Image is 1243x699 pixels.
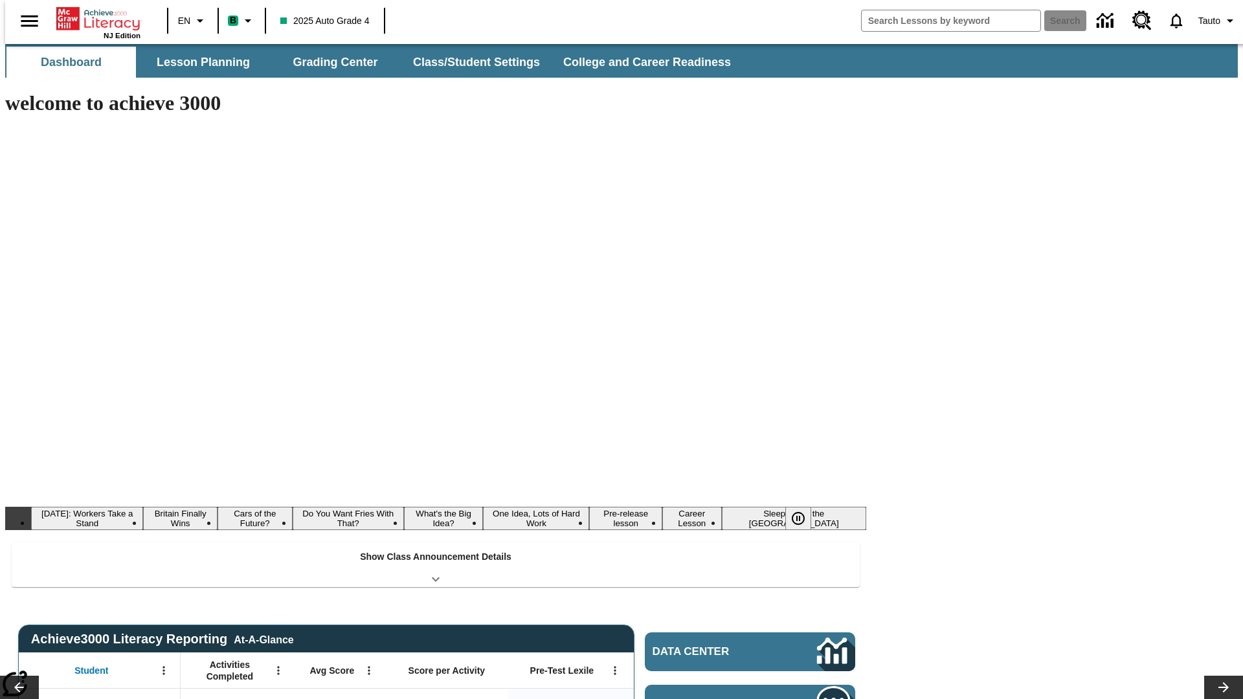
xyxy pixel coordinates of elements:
button: Slide 9 Sleepless in the Animal Kingdom [722,507,866,530]
button: Open side menu [10,2,49,40]
h1: welcome to achieve 3000 [5,91,866,115]
button: Open Menu [154,661,174,680]
a: Home [56,6,140,32]
button: Pause [785,507,811,530]
span: Tauto [1198,14,1220,28]
button: Profile/Settings [1193,9,1243,32]
button: Slide 3 Cars of the Future? [218,507,293,530]
span: Pre-Test Lexile [530,665,594,676]
button: Open Menu [605,661,625,680]
span: Score per Activity [409,665,486,676]
button: Language: EN, Select a language [172,9,214,32]
div: SubNavbar [5,47,743,78]
button: Slide 1 Labor Day: Workers Take a Stand [31,507,143,530]
button: Slide 6 One Idea, Lots of Hard Work [483,507,589,530]
span: Data Center [653,645,774,658]
button: Dashboard [6,47,136,78]
span: NJ Edition [104,32,140,39]
button: Open Menu [269,661,288,680]
a: Data Center [645,632,855,671]
button: College and Career Readiness [553,47,741,78]
button: Slide 7 Pre-release lesson [589,507,662,530]
a: Notifications [1159,4,1193,38]
p: Show Class Announcement Details [360,550,511,564]
button: Class/Student Settings [403,47,550,78]
a: Data Center [1089,3,1125,39]
span: EN [178,14,190,28]
div: Home [56,5,140,39]
input: search field [862,10,1040,31]
button: Slide 5 What's the Big Idea? [404,507,484,530]
span: Avg Score [309,665,354,676]
button: Slide 4 Do You Want Fries With That? [293,507,404,530]
span: Student [74,665,108,676]
button: Lesson Planning [139,47,268,78]
div: Show Class Announcement Details [12,542,860,587]
span: 2025 Auto Grade 4 [280,14,370,28]
span: Achieve3000 Literacy Reporting [31,632,294,647]
div: Pause [785,507,824,530]
button: Slide 2 Britain Finally Wins [143,507,217,530]
span: B [230,12,236,28]
a: Resource Center, Will open in new tab [1125,3,1159,38]
div: At-A-Glance [234,632,293,646]
button: Slide 8 Career Lesson [662,507,722,530]
button: Open Menu [359,661,379,680]
button: Grading Center [271,47,400,78]
div: SubNavbar [5,44,1238,78]
button: Boost Class color is mint green. Change class color [223,9,261,32]
span: Activities Completed [187,659,273,682]
button: Lesson carousel, Next [1204,676,1243,699]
